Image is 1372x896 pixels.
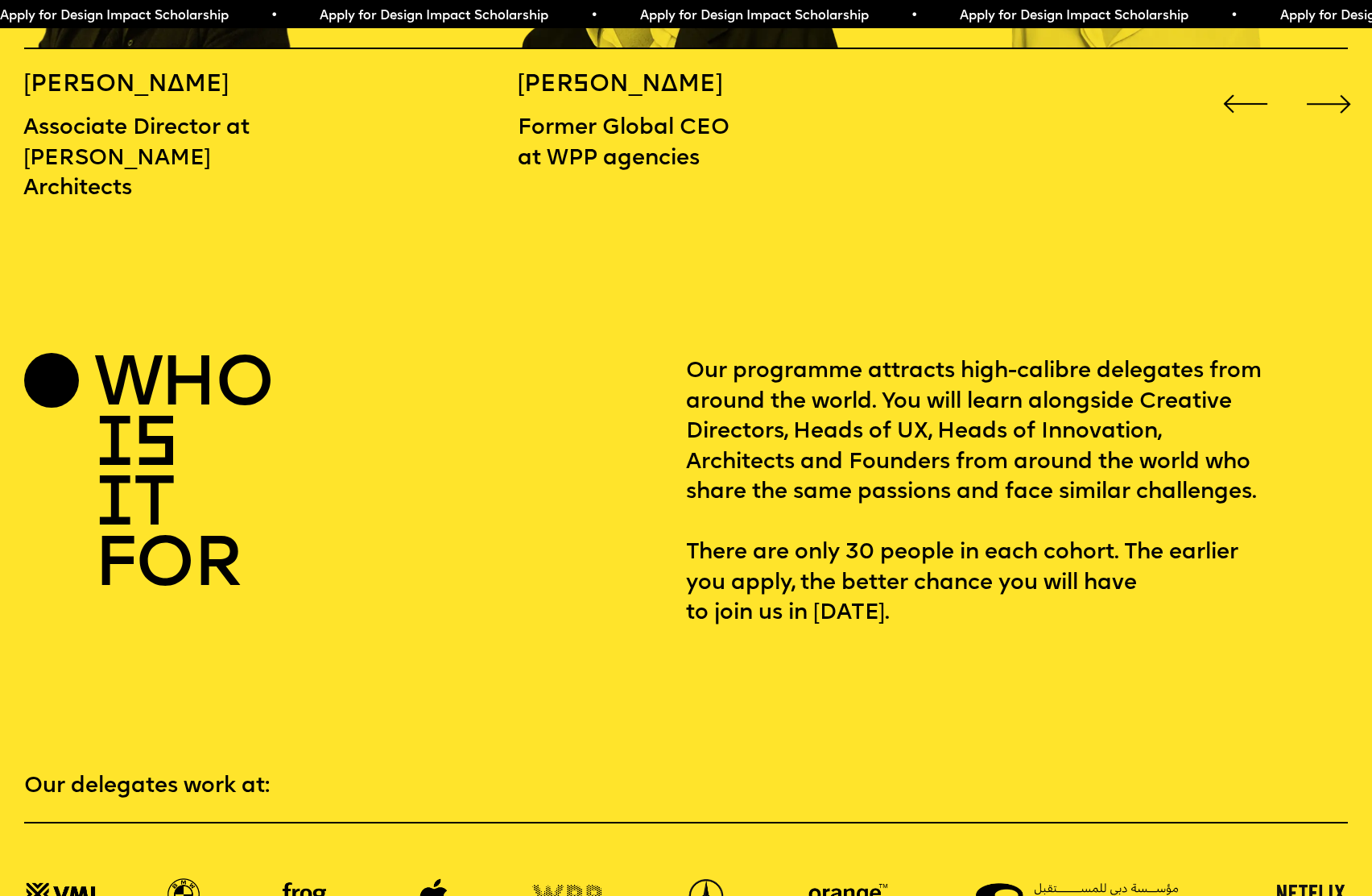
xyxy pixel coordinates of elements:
[1230,10,1238,23] span: •
[23,70,271,100] h5: [PERSON_NAME]
[94,357,231,598] h2: who is it for
[24,772,1349,802] p: Our delegates work at:
[686,357,1348,628] p: Our programme attracts high-calibre delegates from around the world. You will learn alongside Cre...
[1302,77,1357,131] div: Next slide
[518,114,765,174] p: Former Global CEO at WPP agencies
[23,114,271,204] p: Associate Director at [PERSON_NAME] Architects
[911,10,918,23] span: •
[1218,77,1273,131] div: Previous slide
[271,10,278,23] span: •
[518,70,765,100] h5: [PERSON_NAME]
[590,10,597,23] span: •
